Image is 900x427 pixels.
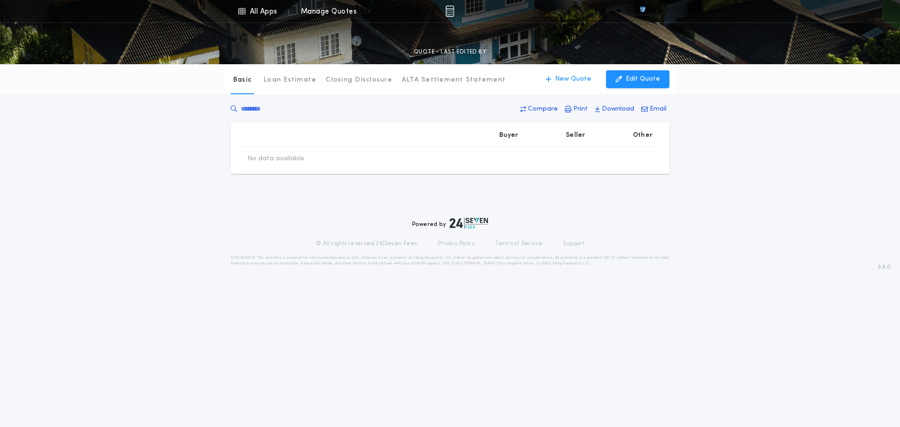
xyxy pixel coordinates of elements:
[536,70,600,88] button: New Quote
[517,101,561,118] button: Compare
[555,75,591,84] p: New Quote
[528,105,558,114] p: Compare
[240,147,312,171] td: No data available
[412,217,488,229] div: Powered by
[414,47,486,57] p: QUOTE - LAST EDITED BY
[231,255,669,266] p: DISCLAIMER: This estimate is provided for informational purposes only. 24|Seven Fees, a product o...
[878,263,891,271] span: 3.8.0
[451,262,497,265] a: [URL][DOMAIN_NAME]
[445,6,454,17] img: img
[626,75,660,84] p: Edit Quote
[495,240,542,247] a: Terms of Service
[326,75,392,85] p: Closing Disclosure
[606,70,669,88] button: Edit Quote
[563,240,584,247] a: Support
[263,75,316,85] p: Loan Estimate
[566,131,585,140] p: Seller
[316,240,417,247] p: © All rights reserved. 24|Seven Fees
[592,101,637,118] button: Download
[602,105,634,114] p: Download
[562,101,591,118] button: Print
[638,101,669,118] button: Email
[499,131,518,140] p: Buyer
[633,131,652,140] p: Other
[402,75,506,85] p: ALTA Settlement Statement
[233,75,252,85] p: Basic
[623,7,662,16] img: vs-icon
[573,105,588,114] p: Print
[450,217,488,229] img: logo
[438,240,475,247] a: Privacy Policy
[650,105,667,114] p: Email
